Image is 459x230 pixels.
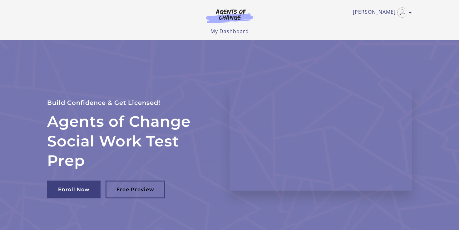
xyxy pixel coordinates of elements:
[47,112,215,170] h2: Agents of Change Social Work Test Prep
[47,181,101,198] a: Enroll Now
[106,181,165,198] a: Free Preview
[200,9,259,23] img: Agents of Change Logo
[210,28,249,35] a: My Dashboard
[47,98,215,108] p: Build Confidence & Get Licensed!
[353,8,409,18] a: Toggle menu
